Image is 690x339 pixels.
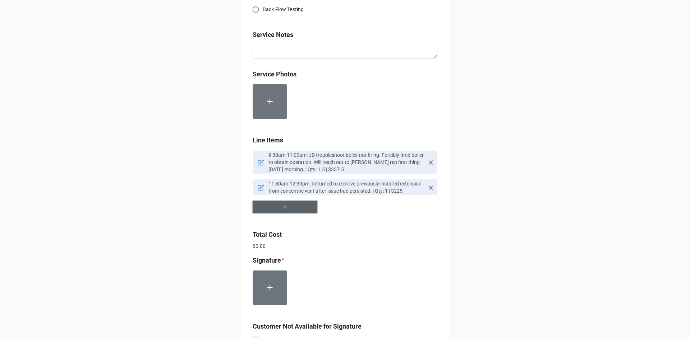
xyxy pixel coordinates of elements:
label: Service Photos [253,69,296,79]
label: Service Notes [253,30,293,40]
b: Total Cost [253,231,282,238]
label: Customer Not Available for Signature [253,321,362,331]
p: 11:30am-12:30pm; Returned to remove previously installed extension from concentric vent after iss... [268,180,424,194]
p: $0.00 [253,243,437,250]
p: 9:30am-11:00am; JD troubleshoot boiler not firing. Forcibly fired boiler to obtain operation. Wil... [268,151,424,173]
span: Back Flow Testing [263,6,304,13]
label: Signature [253,255,281,265]
label: Line Items [253,135,283,145]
